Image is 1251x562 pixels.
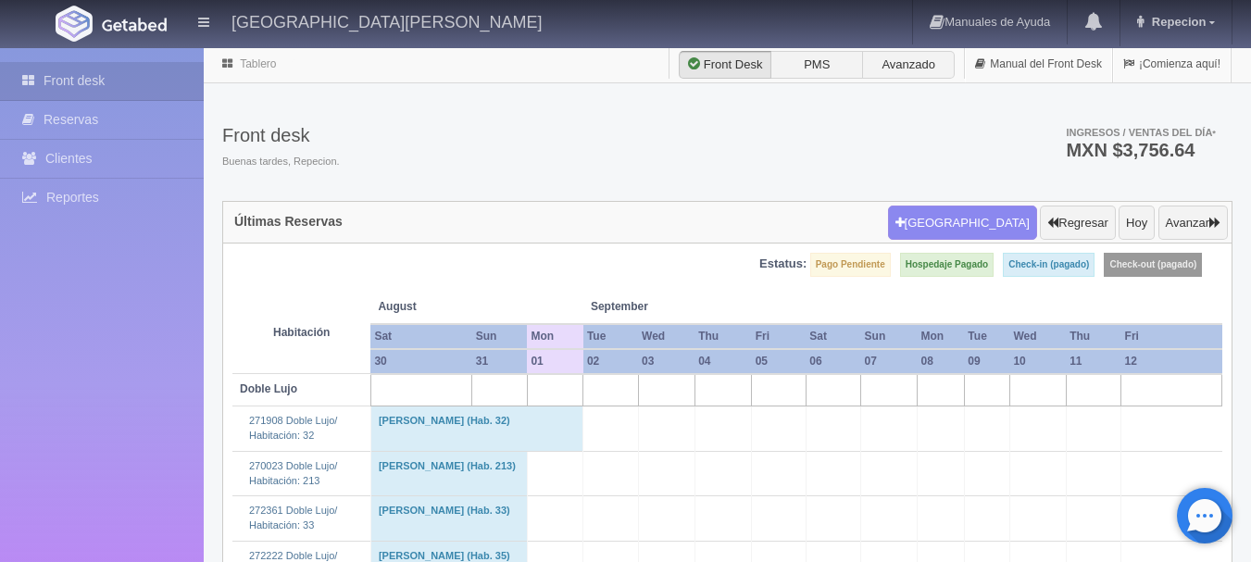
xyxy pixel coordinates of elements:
[810,253,891,277] label: Pago Pendiente
[918,349,965,374] th: 08
[472,324,528,349] th: Sun
[964,324,1009,349] th: Tue
[1009,349,1066,374] th: 10
[591,299,687,315] span: September
[240,382,297,395] b: Doble Lujo
[694,349,752,374] th: 04
[378,299,519,315] span: August
[1119,206,1155,241] button: Hoy
[234,215,343,229] h4: Últimas Reservas
[862,51,955,79] label: Avanzado
[370,406,583,451] td: [PERSON_NAME] (Hab. 32)
[1147,15,1207,29] span: Repecion
[527,324,583,349] th: Mon
[222,125,340,145] h3: Front desk
[964,349,1009,374] th: 09
[583,349,638,374] th: 02
[900,253,994,277] label: Hospedaje Pagado
[965,46,1112,82] a: Manual del Front Desk
[1066,349,1120,374] th: 11
[370,324,471,349] th: Sat
[370,349,471,374] th: 30
[679,51,771,79] label: Front Desk
[1121,324,1222,349] th: Fri
[806,324,860,349] th: Sat
[918,324,965,349] th: Mon
[861,324,918,349] th: Sun
[249,505,337,531] a: 272361 Doble Lujo/Habitación: 33
[527,349,583,374] th: 01
[861,349,918,374] th: 07
[1113,46,1231,82] a: ¡Comienza aquí!
[240,57,276,70] a: Tablero
[888,206,1037,241] button: [GEOGRAPHIC_DATA]
[249,415,337,441] a: 271908 Doble Lujo/Habitación: 32
[752,324,807,349] th: Fri
[249,460,337,486] a: 270023 Doble Lujo/Habitación: 213
[1158,206,1228,241] button: Avanzar
[472,349,528,374] th: 31
[102,18,167,31] img: Getabed
[222,155,340,169] span: Buenas tardes, Repecion.
[1066,324,1120,349] th: Thu
[231,9,542,32] h4: [GEOGRAPHIC_DATA][PERSON_NAME]
[1003,253,1095,277] label: Check-in (pagado)
[770,51,863,79] label: PMS
[1121,349,1222,374] th: 12
[759,256,807,273] label: Estatus:
[583,324,638,349] th: Tue
[752,349,807,374] th: 05
[1009,324,1066,349] th: Wed
[638,324,694,349] th: Wed
[694,324,752,349] th: Thu
[370,451,527,495] td: [PERSON_NAME] (Hab. 213)
[1066,127,1216,138] span: Ingresos / Ventas del día
[273,326,330,339] strong: Habitación
[1104,253,1202,277] label: Check-out (pagado)
[56,6,93,42] img: Getabed
[370,496,527,541] td: [PERSON_NAME] (Hab. 33)
[806,349,860,374] th: 06
[638,349,694,374] th: 03
[1040,206,1115,241] button: Regresar
[1066,141,1216,159] h3: MXN $3,756.64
